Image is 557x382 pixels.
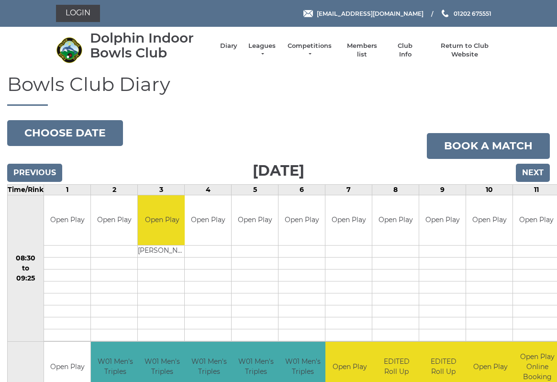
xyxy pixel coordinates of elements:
[466,195,512,246] td: Open Play
[372,195,419,246] td: Open Play
[429,42,501,59] a: Return to Club Website
[7,74,550,106] h1: Bowls Club Diary
[427,133,550,159] a: Book a match
[56,5,100,22] a: Login
[317,10,423,17] span: [EMAIL_ADDRESS][DOMAIN_NAME]
[91,184,138,195] td: 2
[325,184,372,195] td: 7
[8,184,44,195] td: Time/Rink
[7,120,123,146] button: Choose date
[466,184,513,195] td: 10
[247,42,277,59] a: Leagues
[185,195,231,246] td: Open Play
[419,195,466,246] td: Open Play
[278,195,325,246] td: Open Play
[138,184,185,195] td: 3
[8,195,44,342] td: 08:30 to 09:25
[232,184,278,195] td: 5
[44,184,91,195] td: 1
[185,184,232,195] td: 4
[90,31,211,60] div: Dolphin Indoor Bowls Club
[232,195,278,246] td: Open Play
[303,9,423,18] a: Email [EMAIL_ADDRESS][DOMAIN_NAME]
[56,37,82,63] img: Dolphin Indoor Bowls Club
[287,42,333,59] a: Competitions
[138,246,186,258] td: [PERSON_NAME]
[325,195,372,246] td: Open Play
[419,184,466,195] td: 9
[440,9,491,18] a: Phone us 01202 675551
[91,195,137,246] td: Open Play
[7,164,62,182] input: Previous
[516,164,550,182] input: Next
[342,42,381,59] a: Members list
[391,42,419,59] a: Club Info
[138,195,186,246] td: Open Play
[220,42,237,50] a: Diary
[454,10,491,17] span: 01202 675551
[44,195,90,246] td: Open Play
[303,10,313,17] img: Email
[442,10,448,17] img: Phone us
[278,184,325,195] td: 6
[372,184,419,195] td: 8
